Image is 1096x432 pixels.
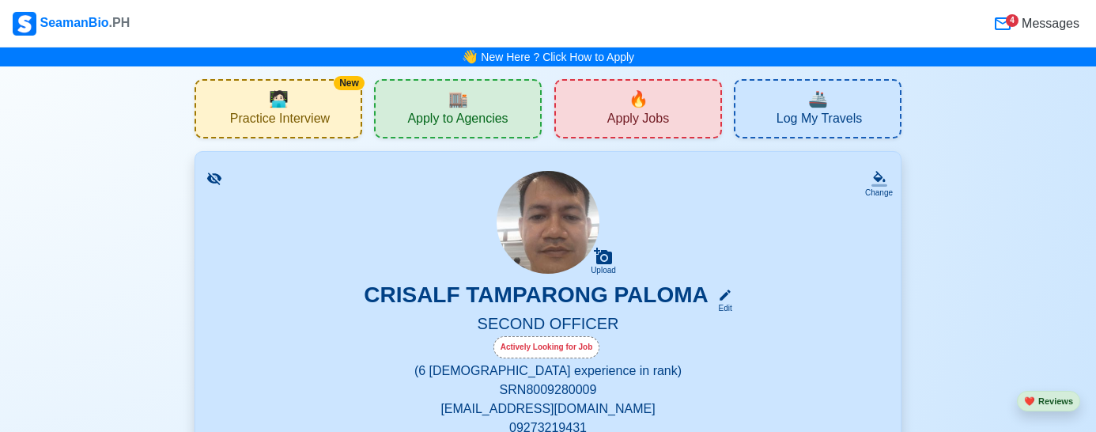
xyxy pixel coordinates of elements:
p: [EMAIL_ADDRESS][DOMAIN_NAME] [214,400,882,419]
h3: CRISALF TAMPARONG PALOMA [364,282,709,314]
span: bell [458,44,482,69]
span: interview [269,87,289,111]
span: Practice Interview [230,111,330,131]
p: SRN 8009280009 [214,381,882,400]
h5: SECOND OFFICER [214,314,882,336]
span: new [629,87,648,111]
span: Apply to Agencies [407,111,508,131]
a: New Here ? Click How to Apply [481,51,634,63]
span: agencies [448,87,468,111]
span: heart [1024,396,1035,406]
div: 4 [1006,14,1019,27]
div: SeamanBio [13,12,130,36]
span: .PH [109,16,130,29]
button: heartReviews [1017,391,1080,412]
div: Change [865,187,893,199]
span: Messages [1019,14,1079,33]
div: Edit [712,302,732,314]
span: Apply Jobs [607,111,669,131]
div: New [334,76,365,90]
div: Actively Looking for Job [493,336,600,358]
img: Logo [13,12,36,36]
span: Log My Travels [777,111,862,131]
span: travel [808,87,828,111]
div: Upload [591,266,616,275]
p: (6 [DEMOGRAPHIC_DATA] experience in rank) [214,362,882,381]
